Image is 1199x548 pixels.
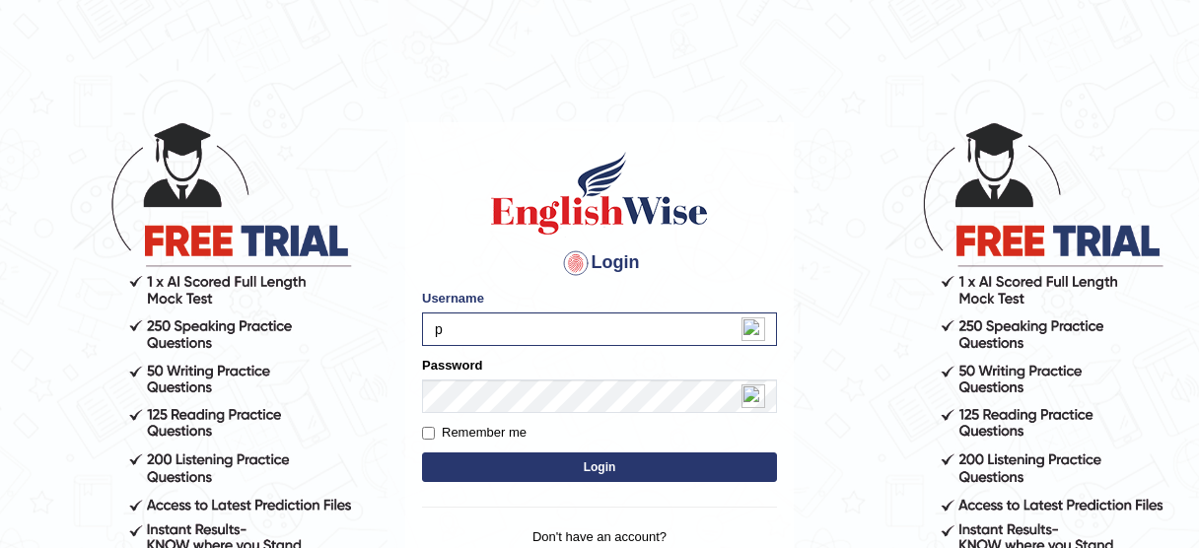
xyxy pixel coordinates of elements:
label: Password [422,356,482,375]
label: Username [422,289,484,308]
img: npw-badge-icon-locked.svg [741,384,765,408]
button: Login [422,452,777,482]
h4: Login [422,247,777,279]
label: Remember me [422,423,527,443]
img: npw-badge-icon-locked.svg [741,317,765,341]
input: Remember me [422,427,435,440]
img: Logo of English Wise sign in for intelligent practice with AI [487,149,712,238]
